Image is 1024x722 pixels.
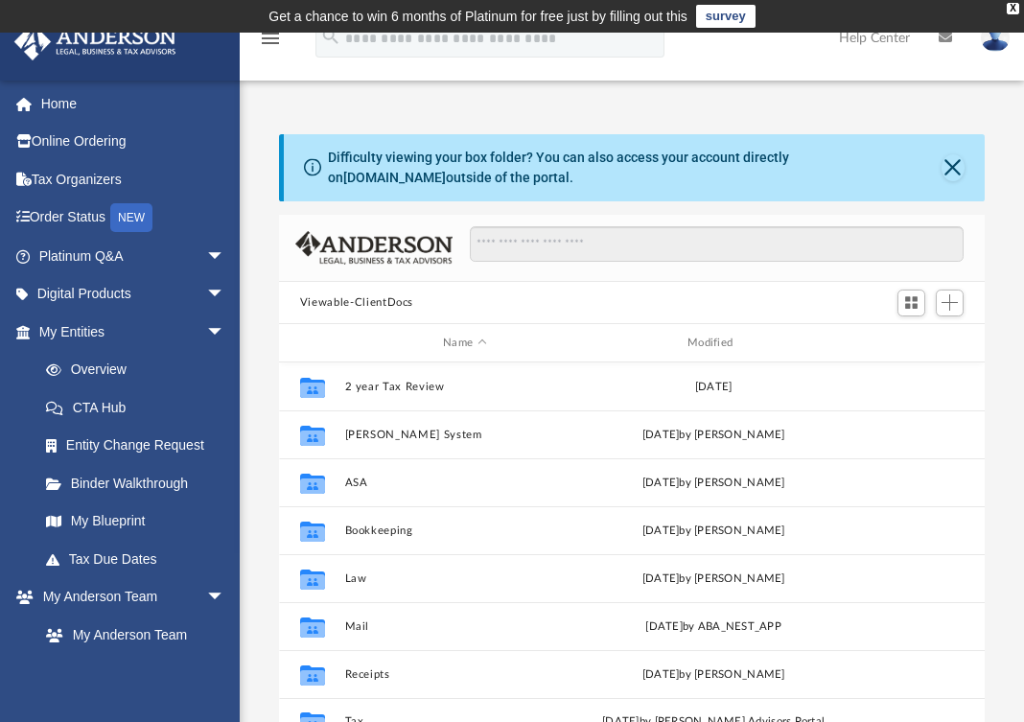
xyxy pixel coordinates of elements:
[27,388,254,427] a: CTA Hub
[27,654,244,715] a: [PERSON_NAME] System
[288,335,336,352] div: id
[343,335,584,352] div: Name
[13,578,244,617] a: My Anderson Teamarrow_drop_down
[13,160,254,198] a: Tax Organizers
[344,477,585,489] button: ASA
[328,148,942,188] div: Difficulty viewing your box folder? You can also access your account directly on outside of the p...
[206,237,244,276] span: arrow_drop_down
[206,275,244,314] span: arrow_drop_down
[897,290,926,316] button: Switch to Grid View
[981,24,1010,52] img: User Pic
[300,294,413,312] button: Viewable-ClientDocs
[320,26,341,47] i: search
[206,313,244,352] span: arrow_drop_down
[27,351,254,389] a: Overview
[27,464,254,502] a: Binder Walkthrough
[696,5,756,28] a: survey
[344,429,585,441] button: [PERSON_NAME] System
[13,237,254,275] a: Platinum Q&Aarrow_drop_down
[344,524,585,537] button: Bookkeeping
[593,571,834,588] div: [DATE] by [PERSON_NAME]
[470,226,965,263] input: Search files and folders
[259,36,282,50] a: menu
[593,666,834,684] div: [DATE] by [PERSON_NAME]
[206,578,244,617] span: arrow_drop_down
[27,427,254,465] a: Entity Change Request
[343,170,446,185] a: [DOMAIN_NAME]
[9,23,182,60] img: Anderson Advisors Platinum Portal
[13,313,254,351] a: My Entitiesarrow_drop_down
[13,275,254,314] a: Digital Productsarrow_drop_down
[593,379,834,396] div: [DATE]
[344,381,585,393] button: 2 year Tax Review
[110,203,152,232] div: NEW
[936,290,965,316] button: Add
[1007,3,1019,14] div: close
[344,668,585,681] button: Receipts
[593,427,834,444] div: [DATE] by [PERSON_NAME]
[942,154,965,181] button: Close
[268,5,687,28] div: Get a chance to win 6 months of Platinum for free just by filling out this
[13,198,254,238] a: Order StatusNEW
[593,618,834,636] div: [DATE] by ABA_NEST_APP
[842,335,976,352] div: id
[344,620,585,633] button: Mail
[593,523,834,540] div: [DATE] by [PERSON_NAME]
[13,84,254,123] a: Home
[593,335,833,352] div: Modified
[27,616,235,654] a: My Anderson Team
[27,540,254,578] a: Tax Due Dates
[259,27,282,50] i: menu
[344,572,585,585] button: Law
[593,475,834,492] div: [DATE] by [PERSON_NAME]
[13,123,254,161] a: Online Ordering
[27,502,244,541] a: My Blueprint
